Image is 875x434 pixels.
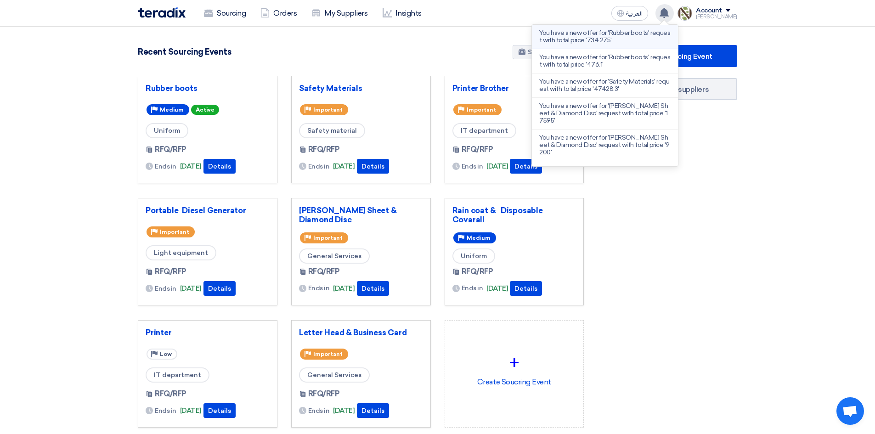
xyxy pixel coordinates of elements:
span: RFQ/RFP [155,389,186,400]
a: Insights [375,3,429,23]
a: Printer Brother [452,84,576,93]
span: Important [313,235,343,241]
span: Uniform [452,248,495,264]
span: Light equipment [146,245,216,260]
a: Orders [253,3,304,23]
span: RFQ/RFP [308,266,340,277]
span: Ends in [155,406,176,416]
button: Details [357,281,389,296]
a: Sourcing [197,3,253,23]
button: Details [357,403,389,418]
a: My Suppliers [304,3,375,23]
span: [DATE] [180,161,202,172]
span: Low [160,351,172,357]
span: IT department [452,123,516,138]
span: Ends in [308,283,330,293]
span: Ends in [308,406,330,416]
button: Details [510,281,542,296]
button: Details [203,159,236,174]
span: العربية [626,11,643,17]
span: [DATE] [486,161,508,172]
span: Uniform [146,123,188,138]
a: [PERSON_NAME] Sheet & Diamond Disc [299,206,423,224]
span: RFQ/RFP [155,266,186,277]
span: Ends in [462,283,483,293]
img: Teradix logo [138,7,186,18]
p: You have a new offer for 'Rubber boots' request with total price '476.1' [539,54,671,68]
span: RFQ/RFP [308,144,340,155]
span: RFQ/RFP [308,389,340,400]
h4: Recent Sourcing Events [138,47,231,57]
span: Ends in [155,162,176,171]
span: IT department [146,367,209,383]
span: RFQ/RFP [462,266,493,277]
span: Important [313,107,343,113]
p: You have a new offer for '[PERSON_NAME] Sheet & Diamond Disc' request with total price '9200' [539,134,671,156]
span: Create Sourcing Event [636,52,712,61]
a: Portable Diesel Generator [146,206,270,215]
div: Create Soucring Event [452,328,576,409]
span: General Services [299,248,370,264]
span: Ends in [462,162,483,171]
button: Details [203,281,236,296]
div: Account [696,7,722,15]
a: Rubber boots [146,84,270,93]
span: [DATE] [333,406,355,416]
span: [DATE] [180,406,202,416]
span: Ends in [308,162,330,171]
a: Printer [146,328,270,337]
span: General Services [299,367,370,383]
span: [DATE] [486,283,508,294]
span: Important [313,351,343,357]
p: You have a new offer for '[PERSON_NAME] Sheet & Diamond Disc' request with total price '17595' [539,102,671,124]
span: Safety material [299,123,365,138]
a: Show All Pipeline [513,45,584,59]
p: You have a new offer for 'Rubber boots' request with total price '734.275' [539,29,671,44]
span: Medium [467,235,491,241]
p: You have a new offer for 'Safety Materials' request with total price '47428.3' [539,78,671,93]
span: Important [467,107,496,113]
div: + [452,349,576,377]
span: [DATE] [180,283,202,294]
img: Screenshot___1756930143446.png [677,6,692,21]
div: [PERSON_NAME] [696,14,737,19]
a: Safety Materials [299,84,423,93]
span: RFQ/RFP [462,144,493,155]
span: [DATE] [333,161,355,172]
button: Details [357,159,389,174]
p: You have a new offer for 'Portable Diesel Generator' request with total price '17204' [539,166,671,180]
span: Medium [160,107,184,113]
button: Details [510,159,542,174]
a: Letter Head & Business Card [299,328,423,337]
a: Rain coat & Disposable Covarall [452,206,576,224]
div: Open chat [836,397,864,425]
span: Active [191,105,219,115]
span: Important [160,229,189,235]
button: العربية [611,6,648,21]
span: Ends in [155,284,176,293]
span: RFQ/RFP [155,144,186,155]
button: Details [203,403,236,418]
span: [DATE] [333,283,355,294]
